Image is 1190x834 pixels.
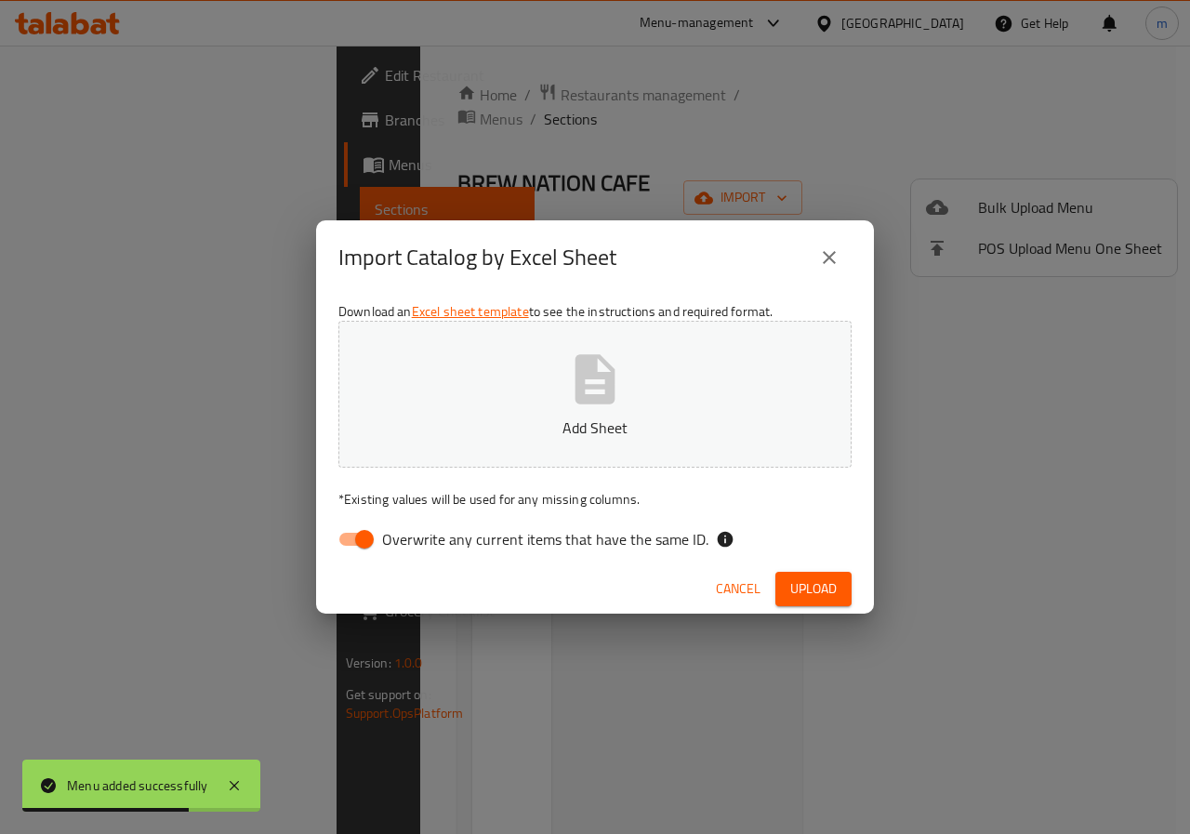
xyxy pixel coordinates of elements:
[708,572,768,606] button: Cancel
[716,530,734,549] svg: If the overwrite option isn't selected, then the items that match an existing ID will be ignored ...
[367,417,823,439] p: Add Sheet
[316,295,874,564] div: Download an to see the instructions and required format.
[338,321,852,468] button: Add Sheet
[716,577,760,601] span: Cancel
[807,235,852,280] button: close
[775,572,852,606] button: Upload
[790,577,837,601] span: Upload
[67,775,208,796] div: Menu added successfully
[412,299,529,324] a: Excel sheet template
[338,243,616,272] h2: Import Catalog by Excel Sheet
[382,528,708,550] span: Overwrite any current items that have the same ID.
[338,490,852,509] p: Existing values will be used for any missing columns.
